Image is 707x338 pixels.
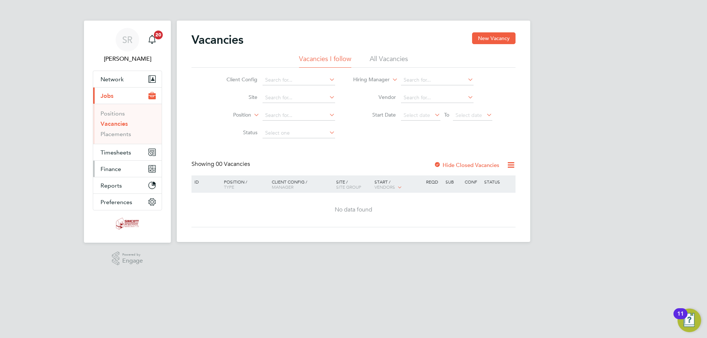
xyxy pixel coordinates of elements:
input: Search for... [263,110,335,121]
div: Sub [444,175,463,188]
span: 00 Vacancies [216,160,250,168]
span: Select date [455,112,482,118]
input: Search for... [401,93,474,103]
div: Site / [334,175,373,193]
button: Open Resource Center, 11 new notifications [678,309,701,332]
div: Reqd [424,175,443,188]
div: Status [482,175,514,188]
span: 20 [154,31,163,39]
span: SR [122,35,133,45]
div: Start / [373,175,424,194]
li: All Vacancies [370,54,408,68]
span: Select date [404,112,430,118]
button: Reports [93,177,162,193]
label: Status [215,129,257,136]
a: Powered byEngage [112,252,143,266]
span: Type [224,184,234,190]
li: Vacancies I follow [299,54,351,68]
div: ID [193,175,218,188]
div: Client Config / [270,175,334,193]
div: 11 [677,314,684,323]
input: Select one [263,128,335,138]
a: Positions [101,110,125,117]
label: Client Config [215,76,257,83]
span: Preferences [101,199,132,206]
span: Finance [101,166,121,172]
label: Start Date [353,111,396,118]
a: Vacancies [101,120,128,127]
span: Vendors [374,184,395,190]
a: Placements [101,131,131,138]
div: Conf [463,175,482,188]
span: Jobs [101,92,113,99]
nav: Main navigation [84,21,171,243]
label: Hide Closed Vacancies [434,161,499,168]
button: Network [93,71,162,87]
button: Preferences [93,194,162,210]
span: Engage [122,258,143,264]
span: Site Group [336,184,361,190]
a: Go to home page [93,218,162,230]
img: simcott-logo-retina.png [116,218,139,230]
button: Jobs [93,88,162,104]
a: SR[PERSON_NAME] [93,28,162,63]
input: Search for... [401,75,474,85]
span: Network [101,76,124,83]
button: Finance [93,161,162,177]
button: New Vacancy [472,32,516,44]
input: Search for... [263,93,335,103]
span: To [442,110,451,120]
label: Position [209,111,251,119]
span: Timesheets [101,149,131,156]
span: Powered by [122,252,143,258]
span: Scott Ridgers [93,54,162,63]
span: Manager [272,184,293,190]
div: No data found [193,206,514,214]
div: Position / [218,175,270,193]
input: Search for... [263,75,335,85]
button: Timesheets [93,144,162,160]
label: Hiring Manager [347,76,390,83]
label: Site [215,94,257,100]
a: 20 [145,28,159,51]
div: Jobs [93,104,162,144]
div: Showing [191,160,252,168]
span: Reports [101,182,122,189]
label: Vendor [353,94,396,100]
h2: Vacancies [191,32,243,47]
